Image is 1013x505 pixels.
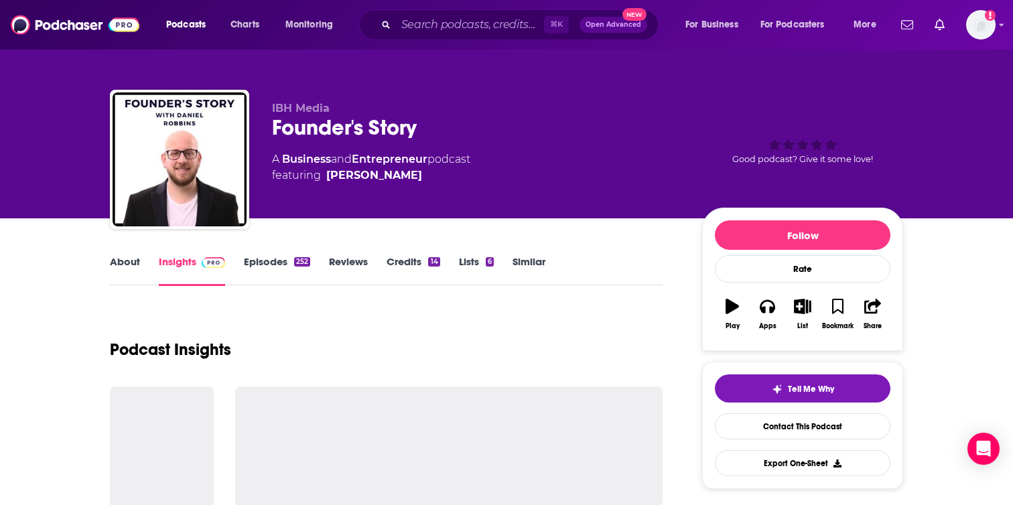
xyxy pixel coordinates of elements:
[715,220,890,250] button: Follow
[11,12,139,38] img: Podchaser - Follow, Share and Rate Podcasts
[752,14,844,35] button: open menu
[864,322,882,330] div: Share
[282,153,331,165] a: Business
[685,15,738,34] span: For Business
[276,14,350,35] button: open menu
[788,384,834,394] span: Tell Me Why
[352,153,427,165] a: Entrepreneur
[715,413,890,439] a: Contact This Podcast
[844,14,893,35] button: open menu
[110,255,140,286] a: About
[985,10,996,21] svg: Add a profile image
[372,9,671,40] div: Search podcasts, credits, & more...
[966,10,996,40] img: User Profile
[760,15,825,34] span: For Podcasters
[726,322,740,330] div: Play
[929,13,950,36] a: Show notifications dropdown
[157,14,223,35] button: open menu
[715,290,750,338] button: Play
[797,322,808,330] div: List
[113,92,247,226] img: Founder's Story
[486,257,494,267] div: 6
[732,154,873,164] span: Good podcast? Give it some love!
[856,290,890,338] button: Share
[676,14,755,35] button: open menu
[580,17,647,33] button: Open AdvancedNew
[966,10,996,40] span: Logged in as carolinejames
[785,290,820,338] button: List
[285,15,333,34] span: Monitoring
[110,340,231,360] h1: Podcast Insights
[387,255,440,286] a: Credits14
[967,433,1000,465] div: Open Intercom Messenger
[459,255,494,286] a: Lists6
[396,14,544,35] input: Search podcasts, credits, & more...
[715,374,890,403] button: tell me why sparkleTell Me Why
[822,322,854,330] div: Bookmark
[230,15,259,34] span: Charts
[896,13,919,36] a: Show notifications dropdown
[222,14,267,35] a: Charts
[966,10,996,40] button: Show profile menu
[854,15,876,34] span: More
[331,153,352,165] span: and
[622,8,647,21] span: New
[715,450,890,476] button: Export One-Sheet
[772,384,783,394] img: tell me why sparkle
[513,255,545,286] a: Similar
[272,151,470,184] div: A podcast
[544,16,569,33] span: ⌘ K
[272,102,330,115] span: IBH Media
[586,21,641,28] span: Open Advanced
[820,290,855,338] button: Bookmark
[715,255,890,283] div: Rate
[326,167,422,184] a: Kate Hancock
[202,257,225,268] img: Podchaser Pro
[702,102,903,185] div: Good podcast? Give it some love!
[272,167,470,184] span: featuring
[750,290,785,338] button: Apps
[428,257,440,267] div: 14
[294,257,310,267] div: 252
[244,255,310,286] a: Episodes252
[759,322,776,330] div: Apps
[159,255,225,286] a: InsightsPodchaser Pro
[166,15,206,34] span: Podcasts
[329,255,368,286] a: Reviews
